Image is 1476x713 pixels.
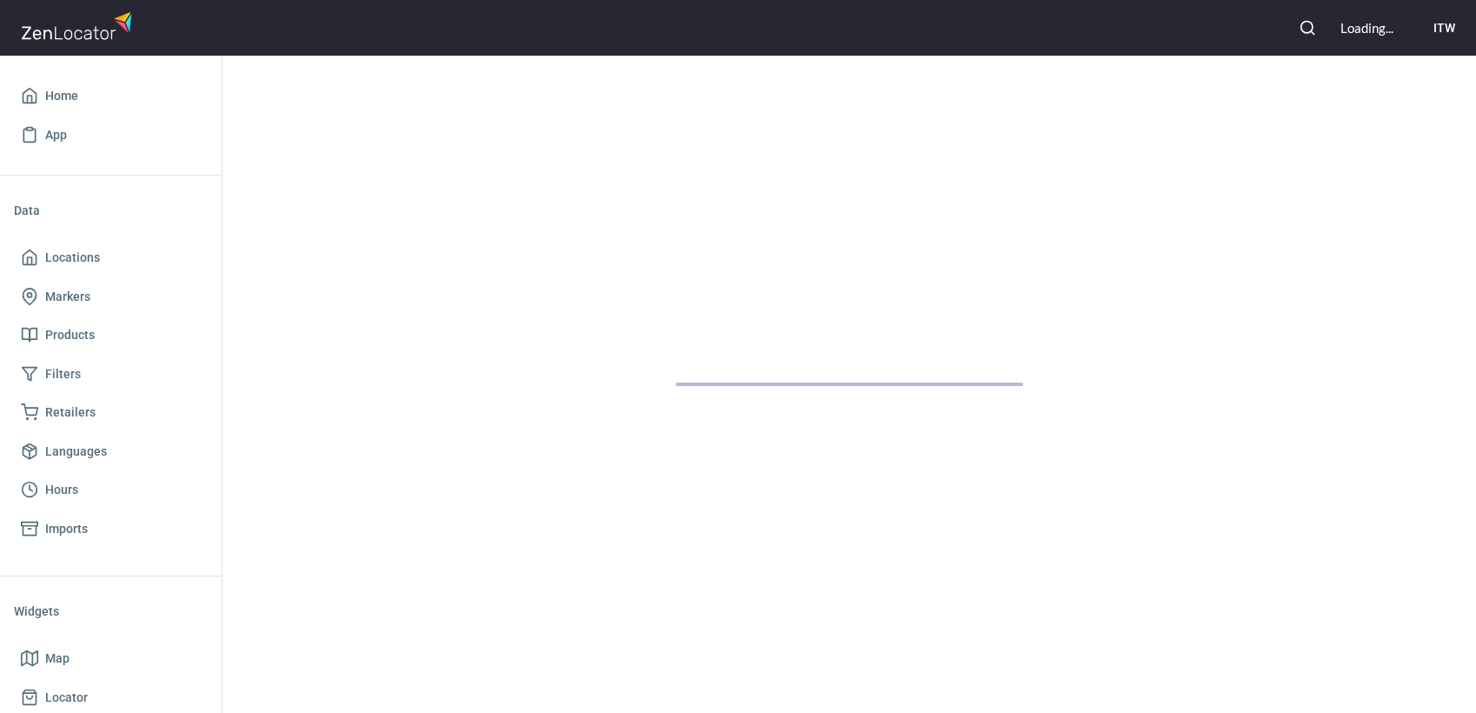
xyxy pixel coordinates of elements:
[45,286,90,308] span: Markers
[45,247,100,269] span: Locations
[45,479,78,501] span: Hours
[14,432,208,471] a: Languages
[1407,9,1455,47] button: ITW
[14,393,208,432] a: Retailers
[14,116,208,155] a: App
[14,316,208,355] a: Products
[45,124,67,146] span: App
[45,85,78,107] span: Home
[1433,18,1455,37] h6: ITW
[14,590,208,632] li: Widgets
[1288,9,1326,47] button: Search
[14,355,208,394] a: Filters
[45,648,70,670] span: Map
[14,77,208,116] a: Home
[14,639,208,678] a: Map
[14,470,208,510] a: Hours
[14,190,208,231] li: Data
[45,518,88,540] span: Imports
[14,510,208,549] a: Imports
[45,687,88,709] span: Locator
[21,7,137,44] img: zenlocator
[45,363,81,385] span: Filters
[45,402,96,423] span: Retailers
[1340,19,1393,37] div: Loading...
[45,441,107,463] span: Languages
[45,324,95,346] span: Products
[14,238,208,277] a: Locations
[14,277,208,317] a: Markers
